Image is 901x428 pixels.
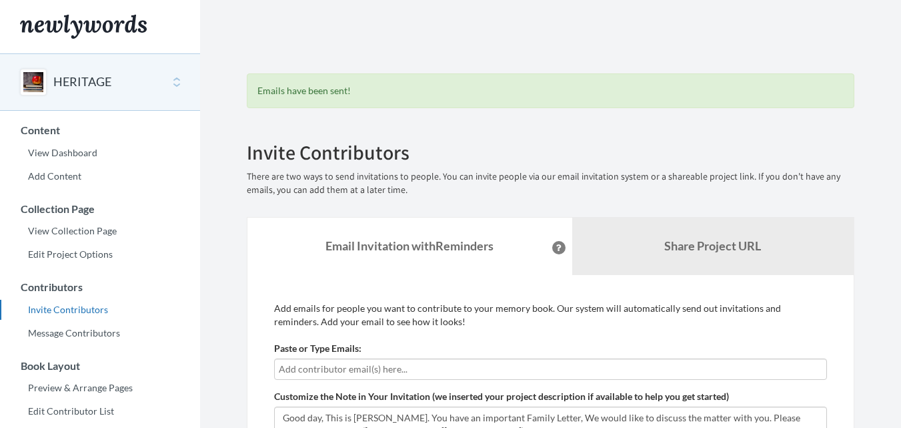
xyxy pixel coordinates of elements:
label: Customize the Note in Your Invitation (we inserted your project description if available to help ... [274,390,729,403]
h3: Collection Page [1,203,200,215]
iframe: Opens a widget where you can chat to one of our agents [798,388,888,421]
h2: Invite Contributors [247,142,854,164]
div: Emails have been sent! [247,73,854,108]
b: Share Project URL [664,238,761,253]
p: Add emails for people you want to contribute to your memory book. Our system will automatically s... [274,302,827,329]
input: Add contributor email(s) here... [279,362,822,377]
strong: Email Invitation with Reminders [325,238,494,253]
button: HERITAGE [53,73,111,91]
h3: Content [1,124,200,136]
h3: Contributors [1,281,200,293]
p: There are two ways to send invitations to people. You can invite people via our email invitation ... [247,170,854,197]
label: Paste or Type Emails: [274,342,361,355]
img: Newlywords logo [20,15,147,39]
h3: Book Layout [1,360,200,372]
